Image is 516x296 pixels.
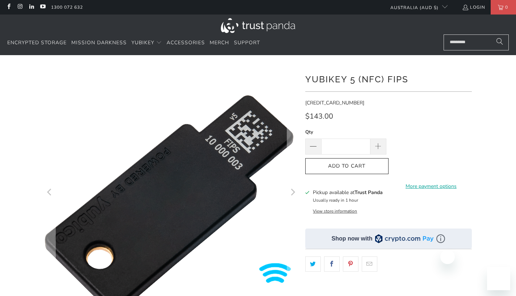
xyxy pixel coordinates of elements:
[324,256,340,272] a: Share this on Facebook
[313,163,381,169] span: Add to Cart
[234,39,260,46] span: Support
[332,235,373,243] div: Shop now with
[39,4,46,10] a: Trust Panda Australia on YouTube
[444,34,509,50] input: Search...
[131,39,154,46] span: YubiKey
[487,267,510,290] iframe: Button to launch messaging window
[7,34,67,52] a: Encrypted Storage
[313,208,357,214] button: View store information
[51,3,83,11] a: 1300 072 632
[28,4,34,10] a: Trust Panda Australia on LinkedIn
[7,34,260,52] nav: Translation missing: en.navigation.header.main_nav
[167,34,205,52] a: Accessories
[7,39,67,46] span: Encrypted Storage
[5,4,12,10] a: Trust Panda Australia on Facebook
[234,34,260,52] a: Support
[305,111,333,121] span: $143.00
[491,34,509,50] button: Search
[305,128,386,136] label: Qty
[305,256,321,272] a: Share this on Twitter
[313,197,358,203] small: Usually ready in 1 hour
[462,3,485,11] a: Login
[305,158,389,174] button: Add to Cart
[305,71,472,86] h1: YubiKey 5 (NFC) FIPS
[343,256,358,272] a: Share this on Pinterest
[313,189,383,196] h3: Pickup available at
[391,182,472,190] a: More payment options
[355,189,383,196] b: Trust Panda
[131,34,162,52] summary: YubiKey
[17,4,23,10] a: Trust Panda Australia on Instagram
[362,256,377,272] a: Email this to a friend
[440,250,455,264] iframe: Close message
[305,99,364,106] span: [CREDIT_CARD_NUMBER]
[221,18,295,33] img: Trust Panda Australia
[210,34,229,52] a: Merch
[71,39,127,46] span: Mission Darkness
[210,39,229,46] span: Merch
[71,34,127,52] a: Mission Darkness
[167,39,205,46] span: Accessories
